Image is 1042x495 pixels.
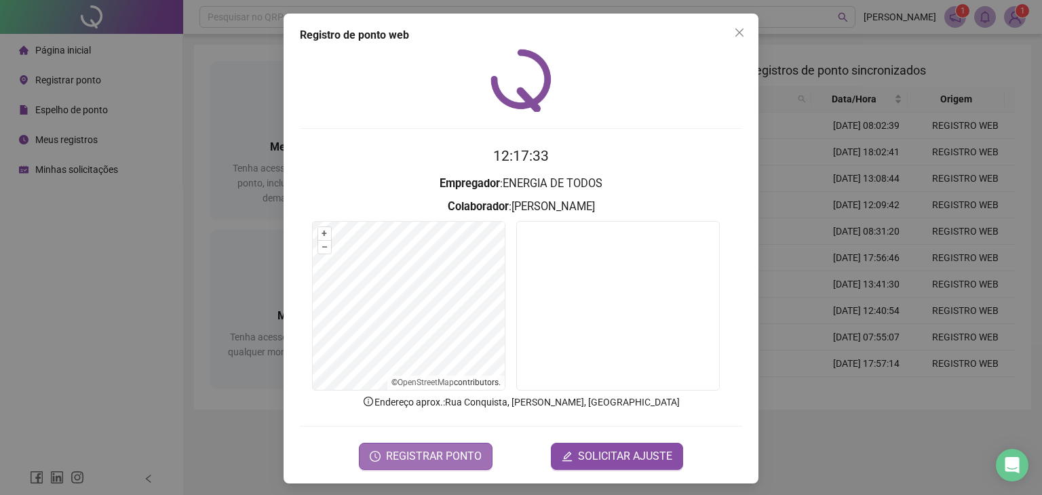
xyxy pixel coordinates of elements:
h3: : [PERSON_NAME] [300,198,742,216]
button: REGISTRAR PONTO [359,443,493,470]
button: editSOLICITAR AJUSTE [551,443,683,470]
div: Registro de ponto web [300,27,742,43]
img: QRPoint [490,49,552,112]
span: REGISTRAR PONTO [386,448,482,464]
strong: Empregador [440,177,500,190]
span: SOLICITAR AJUSTE [578,448,672,464]
span: info-circle [362,395,374,408]
div: Open Intercom Messenger [996,449,1028,481]
strong: Colaborador [448,200,509,213]
button: Close [729,22,750,43]
button: – [318,241,331,254]
h3: : ENERGIA DE TODOS [300,175,742,193]
time: 12:17:33 [493,148,549,164]
p: Endereço aprox. : Rua Conquista, [PERSON_NAME], [GEOGRAPHIC_DATA] [300,395,742,410]
span: clock-circle [370,451,381,462]
span: close [734,27,745,38]
span: edit [562,451,573,462]
a: OpenStreetMap [398,378,454,387]
li: © contributors. [391,378,501,387]
button: + [318,227,331,240]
